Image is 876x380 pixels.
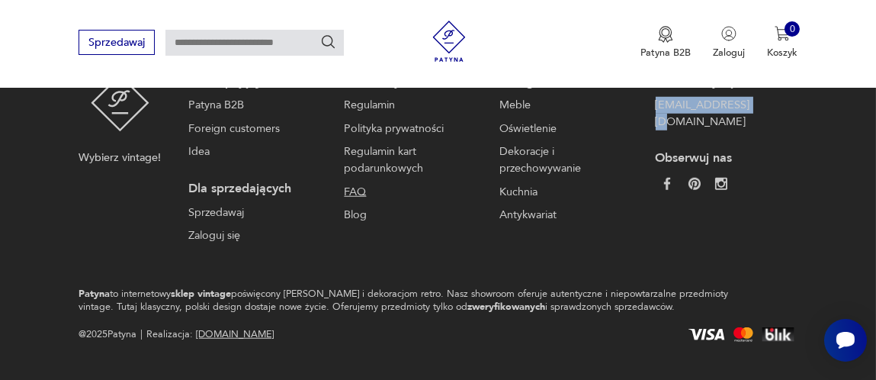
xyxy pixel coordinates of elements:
p: Patyna B2B [640,46,691,60]
img: Ikonka użytkownika [721,26,736,41]
img: Visa [685,329,728,340]
span: @ 2025 Patyna [79,327,136,343]
a: Ikona medaluPatyna B2B [640,26,691,60]
a: Meble [500,97,635,114]
strong: Patyna [79,287,110,301]
a: Regulamin [344,97,479,114]
img: Patyna - sklep z meblami i dekoracjami vintage [91,74,149,133]
img: c2fd9cf7f39615d9d6839a72ae8e59e5.webp [715,178,727,190]
a: [EMAIL_ADDRESS][DOMAIN_NAME] [656,97,791,130]
img: Ikona koszyka [775,26,790,41]
strong: sklep vintage [171,287,231,301]
button: Szukaj [320,34,337,50]
img: 37d27d81a828e637adc9f9cb2e3d3a8a.webp [688,178,701,190]
span: Realizacja: [146,327,274,343]
p: Koszyk [767,46,797,60]
button: Zaloguj [713,26,745,60]
p: to internetowy poświęcony [PERSON_NAME] i dekoracjom retro. Nasz showroom oferuje autentyczne i n... [79,288,749,312]
a: [DOMAIN_NAME] [196,327,274,341]
a: Antykwariat [500,207,635,224]
a: Sprzedawaj [188,204,323,221]
img: Mastercard [731,327,756,343]
div: 0 [785,21,800,37]
p: Zaloguj [713,46,745,60]
iframe: Smartsupp widget button [824,319,867,362]
button: 0Koszyk [767,26,797,60]
p: Dla sprzedających [188,181,323,198]
a: Polityka prywatności [344,121,479,137]
a: FAQ [344,184,479,201]
a: Regulamin kart podarunkowych [344,143,479,176]
strong: zweryfikowanych [467,300,545,314]
a: Sprzedawaj [79,39,154,48]
a: Foreign customers [188,121,323,137]
a: Dekoracje i przechowywanie [500,143,635,176]
img: da9060093f698e4c3cedc1453eec5031.webp [661,178,673,190]
img: Patyna - sklep z meblami i dekoracjami vintage [424,21,475,62]
button: Sprzedawaj [79,30,154,55]
div: | [140,327,143,343]
img: Ikona medalu [658,26,673,43]
p: Obserwuj nas [656,150,791,167]
a: Blog [344,207,479,224]
a: Oświetlenie [500,121,635,137]
p: Wybierz vintage! [79,150,161,166]
a: Kuchnia [500,184,635,201]
button: Patyna B2B [640,26,691,60]
a: Idea [188,143,323,160]
img: BLIK [759,327,797,343]
a: Patyna B2B [188,97,323,114]
a: Zaloguj się [188,227,323,244]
